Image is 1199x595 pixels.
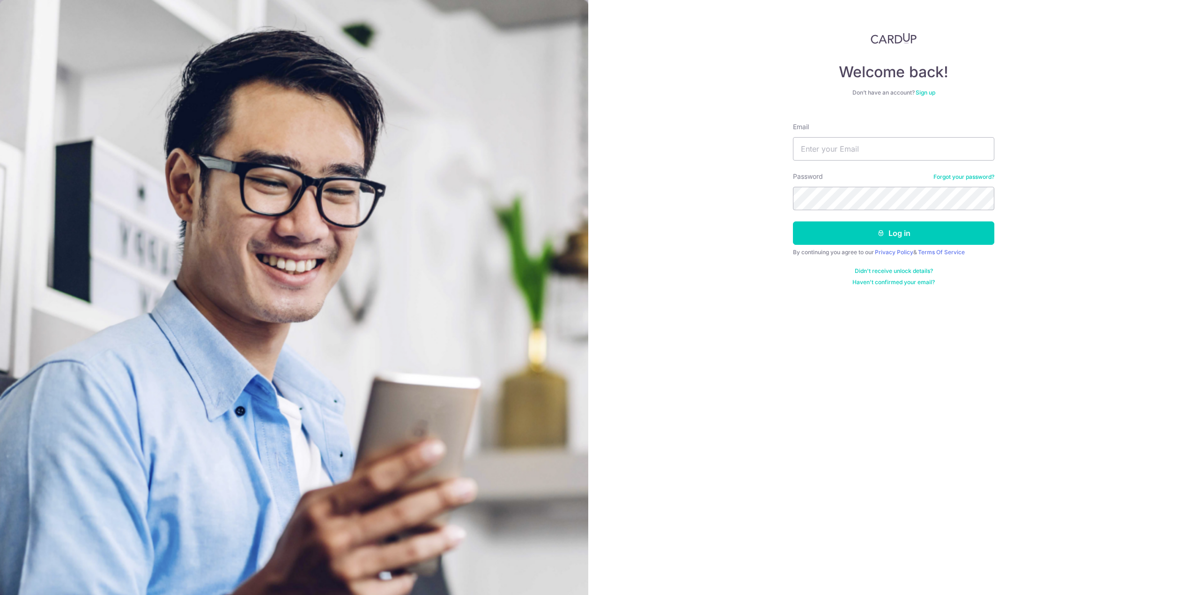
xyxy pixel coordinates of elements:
[793,137,994,161] input: Enter your Email
[852,279,935,286] a: Haven't confirmed your email?
[793,63,994,81] h4: Welcome back!
[793,122,809,132] label: Email
[918,249,965,256] a: Terms Of Service
[793,221,994,245] button: Log in
[793,249,994,256] div: By continuing you agree to our &
[933,173,994,181] a: Forgot your password?
[875,249,913,256] a: Privacy Policy
[793,89,994,96] div: Don’t have an account?
[855,267,933,275] a: Didn't receive unlock details?
[916,89,935,96] a: Sign up
[871,33,917,44] img: CardUp Logo
[793,172,823,181] label: Password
